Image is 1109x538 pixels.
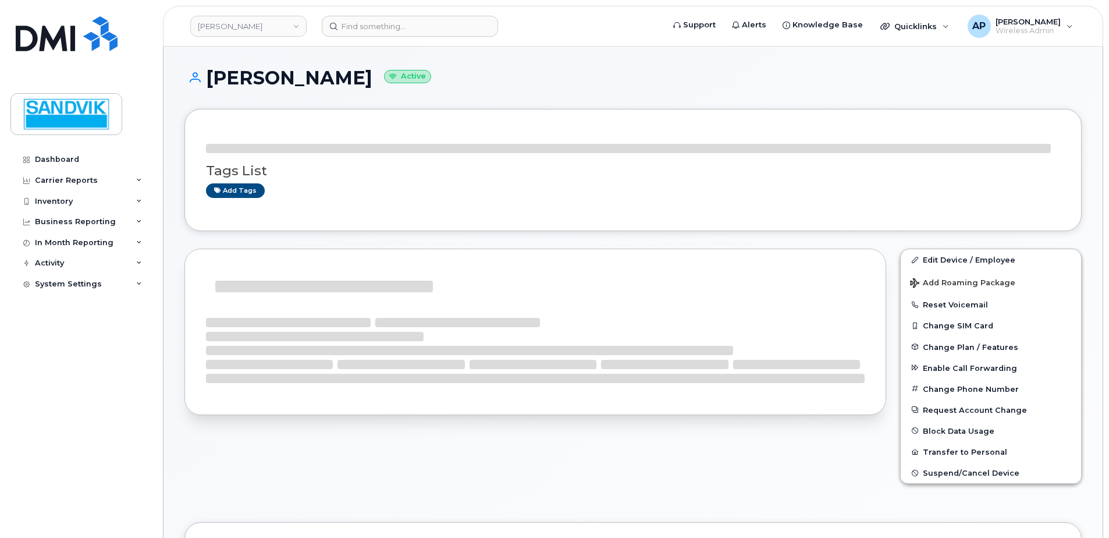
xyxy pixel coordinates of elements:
[901,294,1081,315] button: Reset Voicemail
[901,358,1081,378] button: Enable Call Forwarding
[901,249,1081,270] a: Edit Device / Employee
[901,378,1081,399] button: Change Phone Number
[901,441,1081,462] button: Transfer to Personal
[901,337,1081,358] button: Change Plan / Features
[206,183,265,198] a: Add tags
[901,315,1081,336] button: Change SIM Card
[910,278,1015,289] span: Add Roaming Package
[901,462,1081,483] button: Suspend/Cancel Device
[184,68,1082,88] h1: [PERSON_NAME]
[901,270,1081,294] button: Add Roaming Package
[923,363,1017,372] span: Enable Call Forwarding
[206,164,1060,178] h3: Tags List
[901,399,1081,420] button: Request Account Change
[384,70,431,83] small: Active
[923,342,1018,351] span: Change Plan / Features
[901,420,1081,441] button: Block Data Usage
[923,469,1019,477] span: Suspend/Cancel Device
